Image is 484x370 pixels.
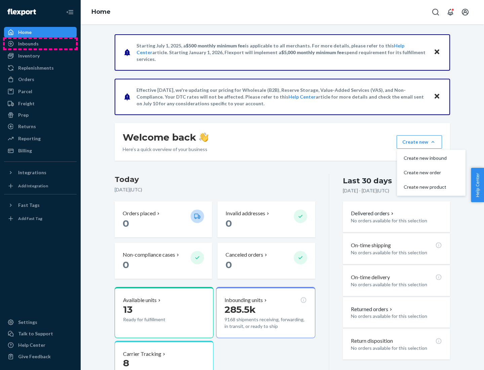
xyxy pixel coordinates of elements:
[4,38,77,49] a: Inbounds
[18,202,40,209] div: Fast Tags
[18,342,45,348] div: Help Center
[18,216,42,221] div: Add Fast Tag
[123,304,132,315] span: 13
[123,131,208,143] h1: Welcome back
[351,345,442,351] p: No orders available for this selection
[4,167,77,178] button: Integrations
[18,52,40,59] div: Inventory
[225,304,256,315] span: 285.5k
[4,317,77,328] a: Settings
[86,2,116,22] ol: breadcrumbs
[18,88,32,95] div: Parcel
[4,340,77,350] a: Help Center
[199,133,208,142] img: hand-wave emoji
[216,287,315,338] button: Inbounding units285.5k9168 shipments receiving, forwarding, in transit, or ready to ship
[398,180,464,194] button: Create new product
[123,296,157,304] p: Available units
[226,210,265,217] p: Invalid addresses
[4,74,77,85] a: Orders
[18,353,51,360] div: Give Feedback
[226,251,263,259] p: Canceled orders
[458,5,472,19] button: Open account menu
[4,98,77,109] a: Freight
[398,165,464,180] button: Create new order
[4,86,77,97] a: Parcel
[288,94,316,100] a: Help Center
[351,249,442,256] p: No orders available for this selection
[404,185,447,189] span: Create new product
[91,8,111,15] a: Home
[217,201,315,237] button: Invalid addresses 0
[115,287,213,338] button: Available units13Ready for fulfillment
[123,146,208,153] p: Here’s a quick overview of your business
[4,213,77,224] a: Add Fast Tag
[123,218,129,229] span: 0
[4,145,77,156] a: Billing
[226,218,232,229] span: 0
[225,316,307,330] p: 9168 shipments receiving, forwarding, in transit, or ready to ship
[404,156,447,160] span: Create new inbound
[18,169,46,176] div: Integrations
[115,174,315,185] h3: Today
[123,357,129,369] span: 8
[4,328,77,339] a: Talk to Support
[343,187,389,194] p: [DATE] - [DATE] ( UTC )
[18,123,36,130] div: Returns
[4,200,77,211] button: Fast Tags
[351,337,393,345] p: Return disposition
[398,151,464,165] button: Create new inbound
[18,112,29,118] div: Prep
[123,259,129,270] span: 0
[18,319,37,326] div: Settings
[351,305,394,313] button: Returned orders
[217,243,315,279] button: Canceled orders 0
[444,5,457,19] button: Open notifications
[18,76,34,83] div: Orders
[351,210,395,217] button: Delivered orders
[471,168,484,202] button: Help Center
[123,316,185,323] p: Ready for fulfillment
[123,251,175,259] p: Non-compliance cases
[433,47,441,57] button: Close
[429,5,442,19] button: Open Search Box
[18,100,35,107] div: Freight
[226,259,232,270] span: 0
[18,147,32,154] div: Billing
[4,110,77,120] a: Prep
[397,135,442,149] button: Create newCreate new inboundCreate new orderCreate new product
[7,9,36,15] img: Flexport logo
[115,201,212,237] button: Orders placed 0
[136,87,427,107] p: Effective [DATE], we're updating our pricing for Wholesale (B2B), Reserve Storage, Value-Added Se...
[4,133,77,144] a: Reporting
[18,40,39,47] div: Inbounds
[18,29,32,36] div: Home
[225,296,263,304] p: Inbounding units
[4,63,77,73] a: Replenishments
[4,181,77,191] a: Add Integration
[63,5,77,19] button: Close Navigation
[343,176,392,186] div: Last 30 days
[18,330,53,337] div: Talk to Support
[4,351,77,362] button: Give Feedback
[281,49,344,55] span: $5,000 monthly minimum fee
[351,242,391,249] p: On-time shipping
[18,183,48,189] div: Add Integration
[404,170,447,175] span: Create new order
[115,186,315,193] p: [DATE] ( UTC )
[115,243,212,279] button: Non-compliance cases 0
[186,43,245,48] span: $500 monthly minimum fee
[4,121,77,132] a: Returns
[351,313,442,320] p: No orders available for this selection
[351,281,442,288] p: No orders available for this selection
[4,50,77,61] a: Inventory
[433,92,441,102] button: Close
[18,65,54,71] div: Replenishments
[351,273,390,281] p: On-time delivery
[136,42,427,63] p: Starting July 1, 2025, a is applicable to all merchants. For more details, please refer to this a...
[18,135,41,142] div: Reporting
[351,217,442,224] p: No orders available for this selection
[4,27,77,38] a: Home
